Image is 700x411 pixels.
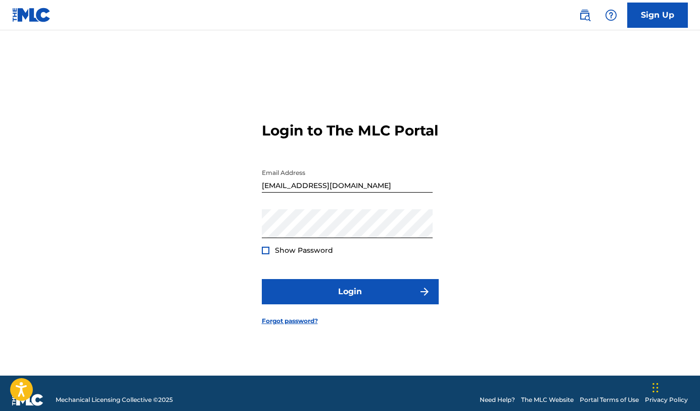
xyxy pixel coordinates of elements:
[580,395,639,404] a: Portal Terms of Use
[418,286,431,298] img: f7272a7cc735f4ea7f67.svg
[645,395,688,404] a: Privacy Policy
[605,9,617,21] img: help
[521,395,574,404] a: The MLC Website
[12,394,43,406] img: logo
[275,246,333,255] span: Show Password
[56,395,173,404] span: Mechanical Licensing Collective © 2025
[579,9,591,21] img: search
[601,5,621,25] div: Help
[649,362,700,411] iframe: Chat Widget
[652,373,659,403] div: Drag
[627,3,688,28] a: Sign Up
[262,279,439,304] button: Login
[12,8,51,22] img: MLC Logo
[575,5,595,25] a: Public Search
[262,122,438,140] h3: Login to The MLC Portal
[262,316,318,326] a: Forgot password?
[480,395,515,404] a: Need Help?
